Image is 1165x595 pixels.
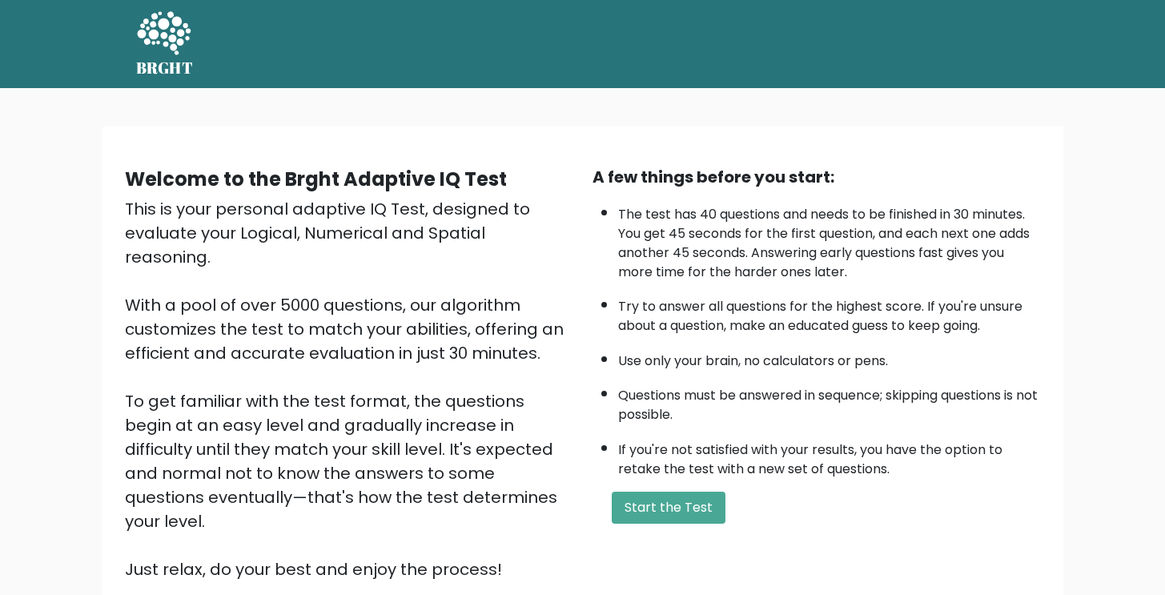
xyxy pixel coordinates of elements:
li: The test has 40 questions and needs to be finished in 30 minutes. You get 45 seconds for the firs... [618,197,1041,282]
a: BRGHT [136,6,194,82]
div: A few things before you start: [593,165,1041,189]
li: If you're not satisfied with your results, you have the option to retake the test with a new set ... [618,432,1041,479]
li: Try to answer all questions for the highest score. If you're unsure about a question, make an edu... [618,289,1041,336]
b: Welcome to the Brght Adaptive IQ Test [125,166,507,192]
div: This is your personal adaptive IQ Test, designed to evaluate your Logical, Numerical and Spatial ... [125,197,573,581]
h5: BRGHT [136,58,194,78]
button: Start the Test [612,492,725,524]
li: Questions must be answered in sequence; skipping questions is not possible. [618,378,1041,424]
li: Use only your brain, no calculators or pens. [618,344,1041,371]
